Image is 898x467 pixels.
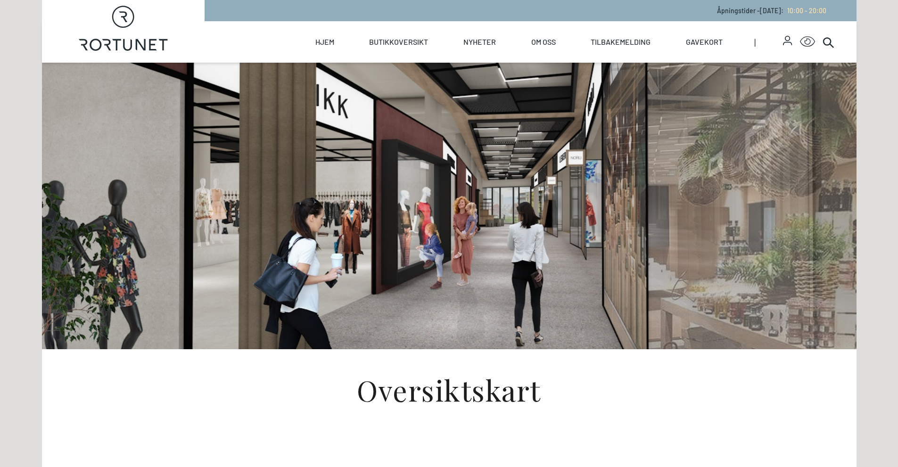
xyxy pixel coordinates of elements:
[531,21,556,63] a: Om oss
[148,376,751,404] h1: Oversiktskart
[754,21,783,63] span: |
[591,21,651,63] a: Tilbakemelding
[686,21,723,63] a: Gavekort
[369,21,428,63] a: Butikkoversikt
[315,21,334,63] a: Hjem
[463,21,496,63] a: Nyheter
[800,34,815,49] button: Open Accessibility Menu
[787,7,826,15] span: 10:00 - 20:00
[717,6,826,16] p: Åpningstider - [DATE] :
[783,7,826,15] a: 10:00 - 20:00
